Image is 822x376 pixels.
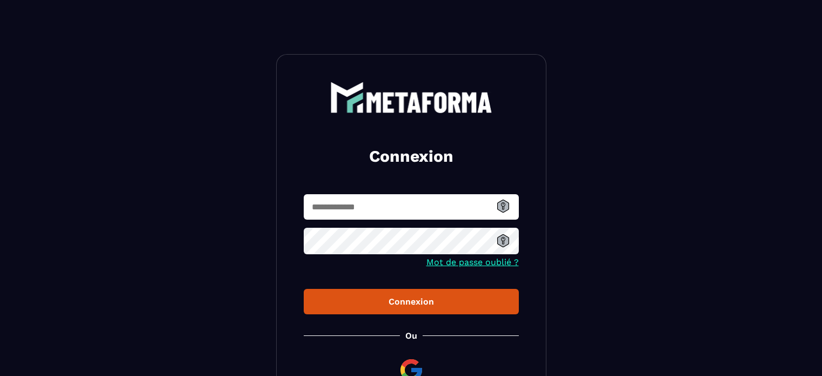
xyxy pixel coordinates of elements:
button: Connexion [304,289,519,314]
a: logo [304,82,519,113]
a: Mot de passe oublié ? [426,257,519,267]
h2: Connexion [317,146,506,167]
div: Connexion [312,296,510,307]
p: Ou [405,331,417,341]
img: logo [330,82,492,113]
